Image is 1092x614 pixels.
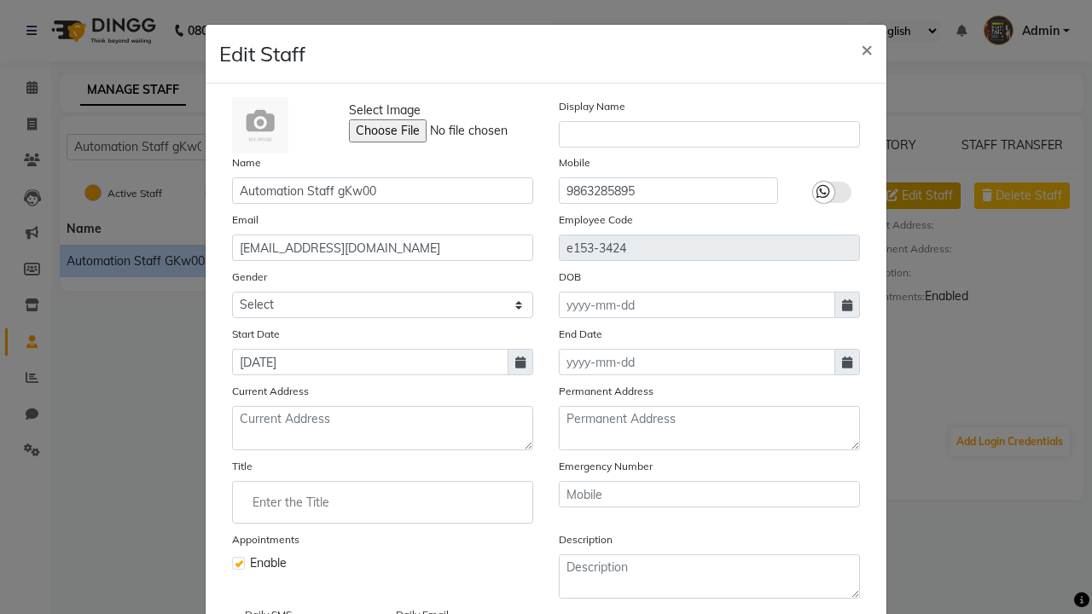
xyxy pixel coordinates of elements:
[232,235,533,261] input: Email
[559,212,633,228] label: Employee Code
[847,25,886,72] button: Close
[219,38,305,69] h4: Edit Staff
[232,97,288,153] img: Cinque Terre
[559,532,613,547] label: Description
[559,459,653,474] label: Emergency Number
[250,554,287,572] span: Enable
[349,119,581,142] input: Select Image
[232,269,267,285] label: Gender
[232,212,258,228] label: Email
[559,155,590,171] label: Mobile
[559,269,581,285] label: DOB
[559,292,835,318] input: yyyy-mm-dd
[232,177,533,204] input: Name
[232,349,508,375] input: yyyy-mm-dd
[559,349,835,375] input: yyyy-mm-dd
[232,532,299,547] label: Appointments
[559,384,653,399] label: Permanent Address
[232,459,253,474] label: Title
[559,235,860,261] input: Employee Code
[232,155,261,171] label: Name
[559,481,860,507] input: Mobile
[240,485,526,519] input: Enter the Title
[559,99,625,114] label: Display Name
[861,36,873,61] span: ×
[232,327,280,342] label: Start Date
[559,177,778,204] input: Mobile
[232,384,309,399] label: Current Address
[559,327,602,342] label: End Date
[349,101,421,119] span: Select Image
